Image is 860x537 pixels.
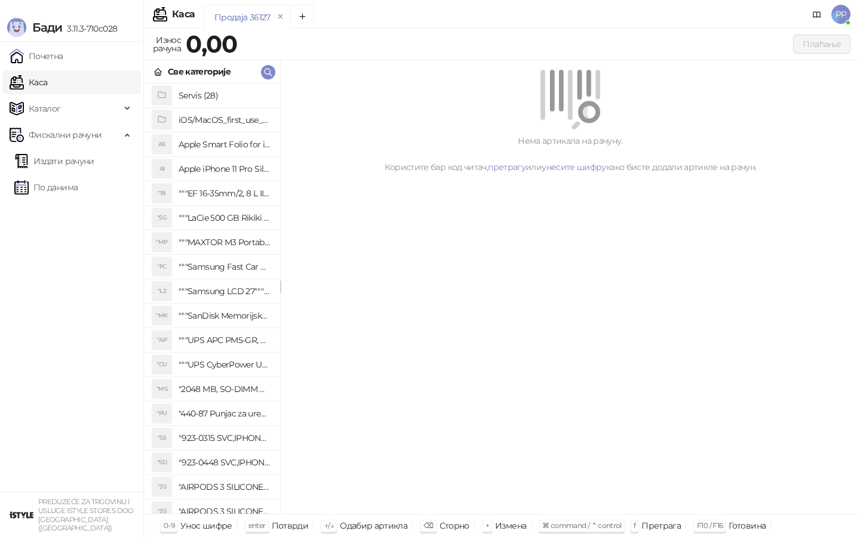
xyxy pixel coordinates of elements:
[831,5,850,24] span: PP
[272,518,309,533] div: Потврди
[179,331,271,350] h4: """UPS APC PM5-GR, Essential Surge Arrest,5 utic_nica"""
[152,502,171,521] div: "3S
[179,184,271,203] h4: """EF 16-35mm/2, 8 L III USM"""
[179,477,271,496] h4: "AIRPODS 3 SILICONE CASE BLACK"
[214,11,271,24] div: Продаја 36127
[152,477,171,496] div: "3S
[152,159,171,178] div: AI
[179,502,271,521] h4: "AIRPODS 3 SILICONE CASE BLUE"
[10,70,47,94] a: Каса
[14,149,94,173] a: Издати рачуни
[179,453,271,472] h4: "923-0448 SVC,IPHONE,TOURQUE DRIVER KIT .65KGF- CM Šrafciger "
[179,379,271,399] h4: "2048 MB, SO-DIMM DDRII, 667 MHz, Napajanje 1,8 0,1 V, Latencija CL5"
[152,135,171,154] div: AS
[641,518,681,533] div: Претрага
[168,65,231,78] div: Све категорије
[793,35,850,54] button: Плаћање
[273,12,288,22] button: remove
[542,521,622,530] span: ⌘ command / ⌃ control
[340,518,407,533] div: Одабир артикла
[150,32,183,56] div: Износ рачуна
[10,44,63,68] a: Почетна
[186,29,237,58] strong: 0,00
[440,518,469,533] div: Сторно
[179,208,271,227] h4: """LaCie 500 GB Rikiki USB 3.0 / Ultra Compact & Resistant aluminum / USB 3.0 / 2.5"""""""
[152,257,171,276] div: "FC
[488,162,526,172] a: претрагу
[179,159,271,178] h4: Apple iPhone 11 Pro Silicone Case - Black
[179,135,271,154] h4: Apple Smart Folio for iPad mini (A17 Pro) - Sage
[180,518,232,533] div: Унос шифре
[29,97,61,121] span: Каталог
[324,521,334,530] span: ↑/↓
[164,521,174,530] span: 0-9
[152,428,171,447] div: "S5
[423,521,433,530] span: ⌫
[179,257,271,276] h4: """Samsung Fast Car Charge Adapter, brzi auto punja_, boja crna"""
[179,86,271,105] h4: Servis (28)
[179,404,271,423] h4: "440-87 Punjac za uredjaje sa micro USB portom 4/1, Stand."
[634,521,635,530] span: f
[179,355,271,374] h4: """UPS CyberPower UT650EG, 650VA/360W , line-int., s_uko, desktop"""
[172,10,195,19] div: Каса
[152,379,171,399] div: "MS
[152,233,171,252] div: "MP
[179,428,271,447] h4: "923-0315 SVC,IPHONE 5/5S BATTERY REMOVAL TRAY Držač za iPhone sa kojim se otvara display
[152,404,171,423] div: "PU
[38,498,134,532] small: PREDUZEĆE ZA TRGOVINU I USLUGE ISTYLE STORES DOO [GEOGRAPHIC_DATA] ([GEOGRAPHIC_DATA])
[14,175,78,199] a: По данима
[7,18,26,37] img: Logo
[248,521,266,530] span: enter
[152,306,171,325] div: "MK
[152,208,171,227] div: "5G
[152,184,171,203] div: "18
[542,162,606,172] a: унесите шифру
[179,110,271,129] h4: iOS/MacOS_first_use_assistance (4)
[179,282,271,301] h4: """Samsung LCD 27"""" C27F390FHUXEN"""
[152,453,171,472] div: "SD
[729,518,766,533] div: Готовина
[32,20,62,35] span: Бади
[290,5,314,29] button: Add tab
[179,306,271,325] h4: """SanDisk Memorijska kartica 256GB microSDXC sa SD adapterom SDSQXA1-256G-GN6MA - Extreme PLUS, ...
[152,282,171,301] div: "L2
[62,23,117,34] span: 3.11.3-710c028
[295,134,846,174] div: Нема артикала на рачуну. Користите бар код читач, или како бисте додали артикле на рачун.
[486,521,489,530] span: +
[144,84,280,514] div: grid
[29,123,102,147] span: Фискални рачуни
[10,503,33,527] img: 64x64-companyLogo-77b92cf4-9946-4f36-9751-bf7bb5fd2c7d.png
[807,5,827,24] a: Документација
[495,518,526,533] div: Измена
[152,331,171,350] div: "AP
[179,233,271,252] h4: """MAXTOR M3 Portable 2TB 2.5"""" crni eksterni hard disk HX-M201TCB/GM"""
[152,355,171,374] div: "CU
[697,521,723,530] span: F10 / F16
